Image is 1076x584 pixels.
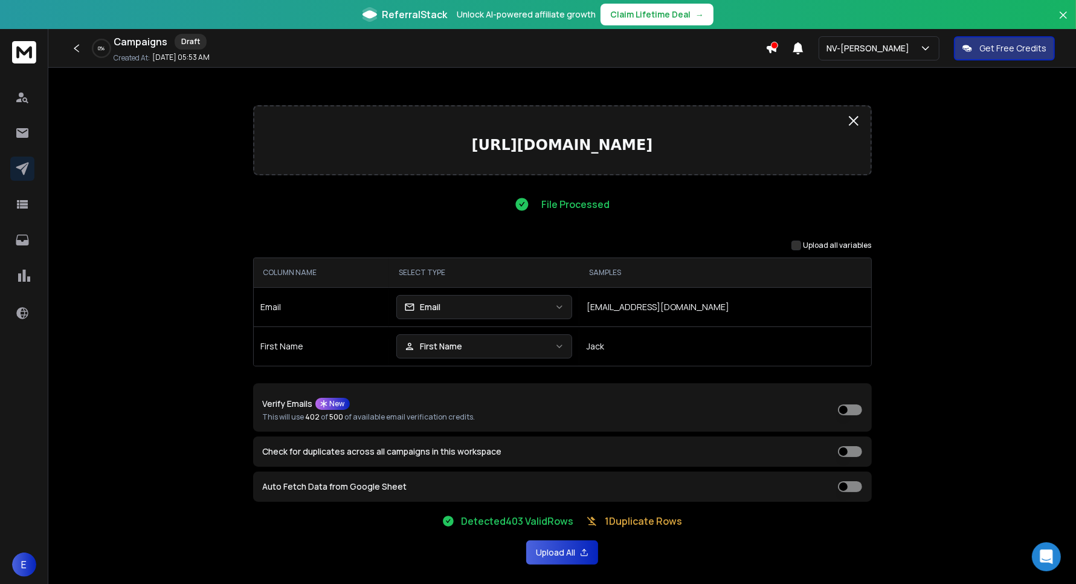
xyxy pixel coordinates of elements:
span: ReferralStack [382,7,447,22]
div: Open Intercom Messenger [1032,542,1061,571]
p: File Processed [541,197,610,212]
th: COLUMN NAME [254,258,389,287]
button: Upload All [526,540,598,565]
td: [EMAIL_ADDRESS][DOMAIN_NAME] [579,287,871,326]
p: This will use of of available email verification credits. [263,412,475,422]
td: Email [254,287,389,326]
div: New [315,398,350,410]
p: Detected 403 Valid Rows [462,514,574,528]
th: SAMPLES [579,258,871,287]
div: Email [404,301,440,313]
button: Get Free Credits [954,36,1055,60]
h1: Campaigns [114,34,167,49]
p: [DATE] 05:53 AM [152,53,210,62]
p: 1 Duplicate Rows [605,514,683,528]
label: Upload all variables [804,241,872,250]
button: Close banner [1055,7,1071,36]
div: First Name [404,340,462,352]
button: E [12,553,36,577]
p: NV-[PERSON_NAME] [826,42,914,54]
span: 500 [330,412,344,422]
p: [URL][DOMAIN_NAME] [264,135,861,155]
p: 0 % [98,45,105,52]
label: Auto Fetch Data from Google Sheet [263,482,407,491]
button: Claim Lifetime Deal→ [601,4,714,25]
th: SELECT TYPE [389,258,579,287]
span: 402 [306,412,320,422]
p: Created At: [114,53,150,63]
div: Draft [175,34,207,50]
p: Get Free Credits [979,42,1046,54]
td: First Name [254,326,389,366]
p: Verify Emails [263,400,313,408]
span: → [695,8,704,21]
td: Jack [579,326,871,366]
label: Check for duplicates across all campaigns in this workspace [263,447,502,456]
p: Unlock AI-powered affiliate growth [457,8,596,21]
